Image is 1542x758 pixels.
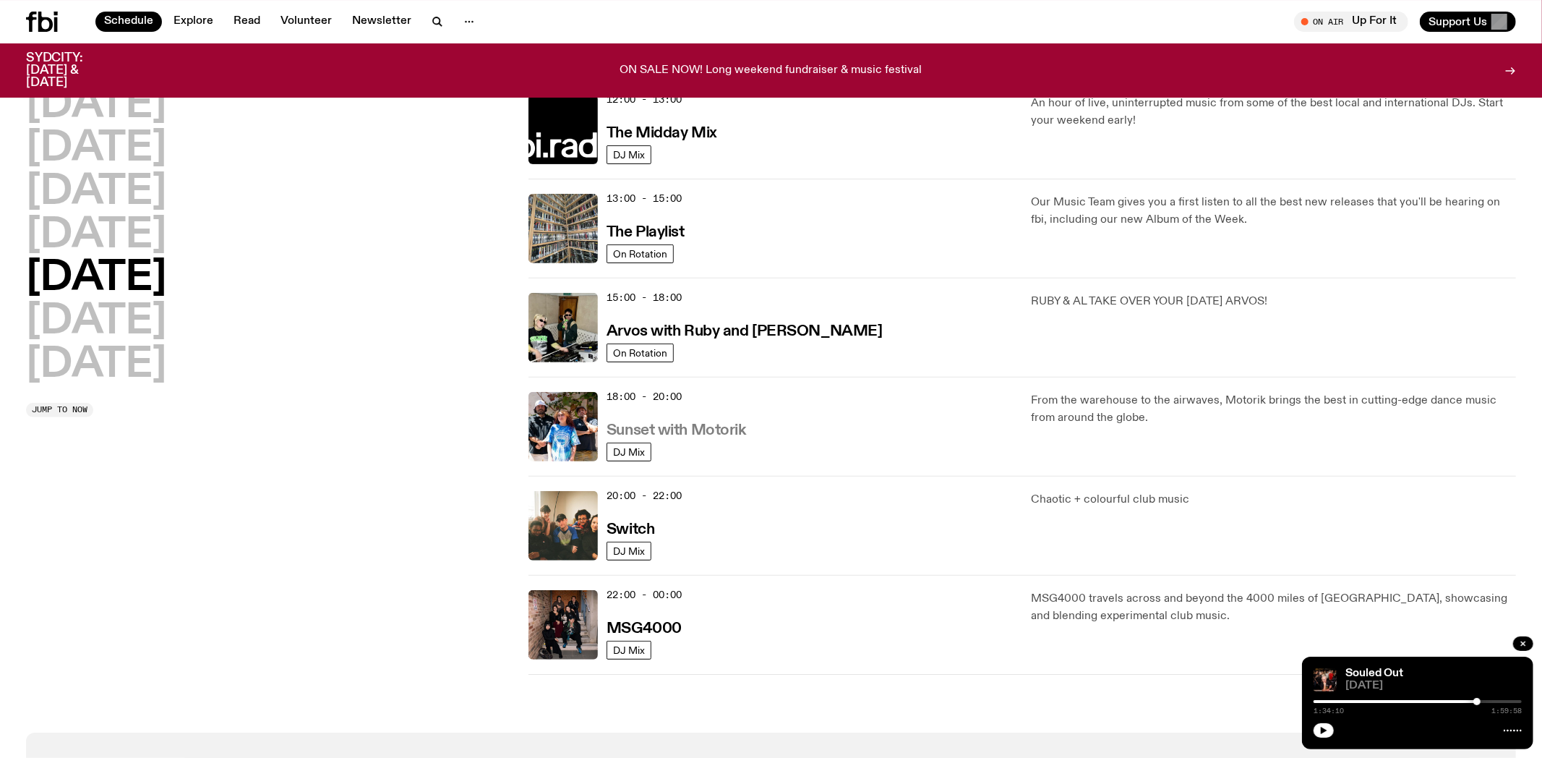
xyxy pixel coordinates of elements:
span: DJ Mix [613,545,645,556]
span: 20:00 - 22:00 [607,489,682,503]
span: Jump to now [32,406,87,414]
a: Sunset with Motorik [607,420,746,438]
button: Jump to now [26,403,93,417]
p: Chaotic + colourful club music [1031,491,1516,508]
button: [DATE] [26,172,166,213]
p: ON SALE NOW! Long weekend fundraiser & music festival [620,64,922,77]
button: [DATE] [26,258,166,299]
h3: Switch [607,522,654,537]
a: The Midday Mix [607,123,717,141]
a: DJ Mix [607,542,651,561]
a: DJ Mix [607,641,651,660]
a: MSG4000 [607,618,682,636]
h3: Arvos with Ruby and [PERSON_NAME] [607,324,882,339]
span: 1:59:58 [1491,707,1522,715]
span: [DATE] [1345,681,1522,691]
a: Schedule [95,12,162,32]
span: 15:00 - 18:00 [607,291,682,305]
span: 13:00 - 15:00 [607,192,682,205]
a: On Rotation [607,344,674,362]
a: The Playlist [607,222,685,240]
span: Support Us [1429,15,1487,28]
a: Read [225,12,269,32]
button: [DATE] [26,216,166,256]
p: An hour of live, uninterrupted music from some of the best local and international DJs. Start you... [1031,95,1516,129]
p: Our Music Team gives you a first listen to all the best new releases that you'll be hearing on fb... [1031,194,1516,229]
img: A warm film photo of the switch team sitting close together. from left to right: Cedar, Lau, Sand... [528,491,598,561]
span: 12:00 - 13:00 [607,93,682,106]
a: On Rotation [607,244,674,263]
button: [DATE] [26,85,166,126]
a: Souled Out [1345,668,1403,679]
a: Explore [165,12,222,32]
h3: The Midday Mix [607,126,717,141]
button: [DATE] [26,302,166,342]
span: 22:00 - 00:00 [607,588,682,602]
span: 1:34:10 [1314,707,1344,715]
img: Ruby wears a Collarbones t shirt and pretends to play the DJ decks, Al sings into a pringles can.... [528,293,598,362]
h3: SYDCITY: [DATE] & [DATE] [26,52,119,89]
h3: Sunset with Motorik [607,423,746,438]
button: [DATE] [26,129,166,169]
a: DJ Mix [607,145,651,164]
button: [DATE] [26,345,166,386]
span: DJ Mix [613,644,645,655]
span: On Rotation [613,347,667,358]
p: From the warehouse to the airwaves, Motorik brings the best in cutting-edge dance music from arou... [1031,392,1516,427]
span: DJ Mix [613,446,645,457]
h3: MSG4000 [607,621,682,636]
p: RUBY & AL TAKE OVER YOUR [DATE] ARVOS! [1031,293,1516,310]
img: A corner shot of the fbi music library [528,194,598,263]
a: Arvos with Ruby and [PERSON_NAME] [607,321,882,339]
p: MSG4000 travels across and beyond the 4000 miles of [GEOGRAPHIC_DATA], showcasing and blending ex... [1031,590,1516,625]
button: Support Us [1420,12,1516,32]
img: Andrew, Reenie, and Pat stand in a row, smiling at the camera, in dappled light with a vine leafe... [528,392,598,461]
a: Volunteer [272,12,340,32]
span: 18:00 - 20:00 [607,390,682,404]
span: On Rotation [613,248,667,259]
a: Newsletter [343,12,420,32]
button: On AirUp For It [1294,12,1408,32]
a: DJ Mix [607,443,651,461]
span: DJ Mix [613,149,645,160]
h3: The Playlist [607,225,685,240]
a: Switch [607,519,654,537]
